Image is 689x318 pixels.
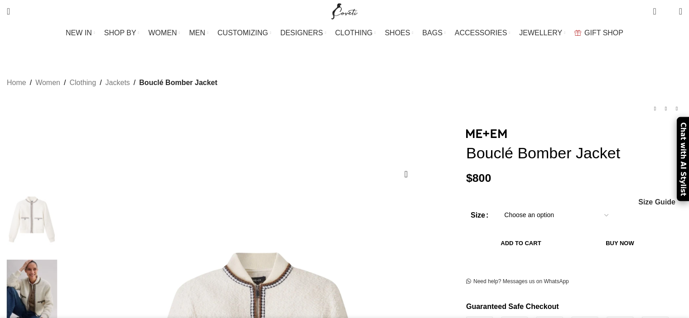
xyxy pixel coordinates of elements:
a: Previous product [650,103,660,114]
span: JEWELLERY [519,28,562,37]
span: CUSTOMIZING [217,28,268,37]
span: BAGS [422,28,442,37]
span: MEN [189,28,206,37]
span: WOMEN [149,28,177,37]
a: Women [35,77,60,89]
button: Buy now [576,234,664,253]
div: My Wishlist [663,2,672,20]
a: Search [2,2,14,20]
a: CUSTOMIZING [217,24,271,42]
a: Site logo [329,7,360,14]
span: SHOES [385,28,410,37]
a: SHOP BY [104,24,140,42]
a: GIFT SHOP [574,24,623,42]
div: Main navigation [2,24,687,42]
a: DESIGNERS [280,24,326,42]
strong: Guaranteed Safe Checkout [466,303,559,310]
img: GiftBag [574,30,581,36]
nav: Breadcrumb [7,77,217,89]
a: Jackets [106,77,130,89]
button: Add to cart [471,234,571,253]
img: Bouclé Bomber Jacket [5,184,60,255]
bdi: 800 [466,172,491,184]
h1: Bouclé Bomber Jacket [466,144,682,162]
a: MEN [189,24,208,42]
span: SHOP BY [104,28,136,37]
span: NEW IN [66,28,92,37]
a: BAGS [422,24,445,42]
span: DESIGNERS [280,28,323,37]
a: Need help? Messages us on WhatsApp [466,278,569,285]
a: WOMEN [149,24,180,42]
span: ACCESSORIES [455,28,507,37]
span: $ [466,172,472,184]
label: Size [471,209,488,221]
a: SHOES [385,24,413,42]
span: 0 [654,5,660,11]
a: Home [7,77,26,89]
a: 0 [648,2,660,20]
a: ACCESSORIES [455,24,511,42]
span: GIFT SHOP [584,28,623,37]
a: Clothing [69,77,96,89]
a: CLOTHING [335,24,376,42]
a: Size Guide [638,199,675,206]
a: JEWELLERY [519,24,565,42]
span: CLOTHING [335,28,373,37]
img: Me and Em [466,129,507,138]
span: 0 [665,9,672,16]
span: Bouclé Bomber Jacket [139,77,217,89]
a: Next product [671,103,682,114]
a: NEW IN [66,24,95,42]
